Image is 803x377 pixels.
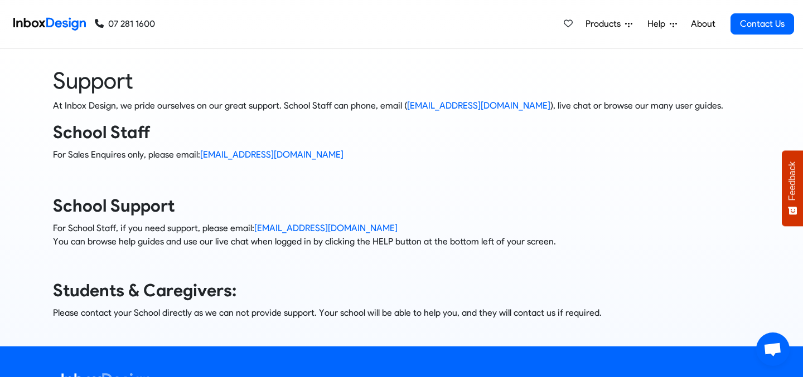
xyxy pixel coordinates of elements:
p: At Inbox Design, we pride ourselves on our great support. School Staff can phone, email ( ), live... [53,99,750,112]
a: [EMAIL_ADDRESS][DOMAIN_NAME] [254,223,398,233]
span: Help [647,17,670,31]
a: Help [643,13,681,35]
strong: School Staff [53,122,151,143]
a: [EMAIL_ADDRESS][DOMAIN_NAME] [200,149,344,160]
p: For Sales Enquires only, please email: [53,148,750,161]
div: Open chat [756,332,790,366]
strong: School Support [53,195,175,216]
heading: Support [53,66,750,95]
p: Please contact your School directly as we can not provide support. Your school will be able to he... [53,306,750,320]
a: About [688,13,718,35]
button: Feedback - Show survey [782,150,803,226]
span: Products [586,17,625,31]
a: Products [581,13,637,35]
a: [EMAIL_ADDRESS][DOMAIN_NAME] [407,100,550,111]
span: Feedback [787,161,797,200]
strong: Students & Caregivers: [53,280,236,301]
p: For School Staff, if you need support, please email: You can browse help guides and use our live ... [53,222,750,248]
a: 07 281 1600 [95,17,155,31]
a: Contact Us [731,13,794,35]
